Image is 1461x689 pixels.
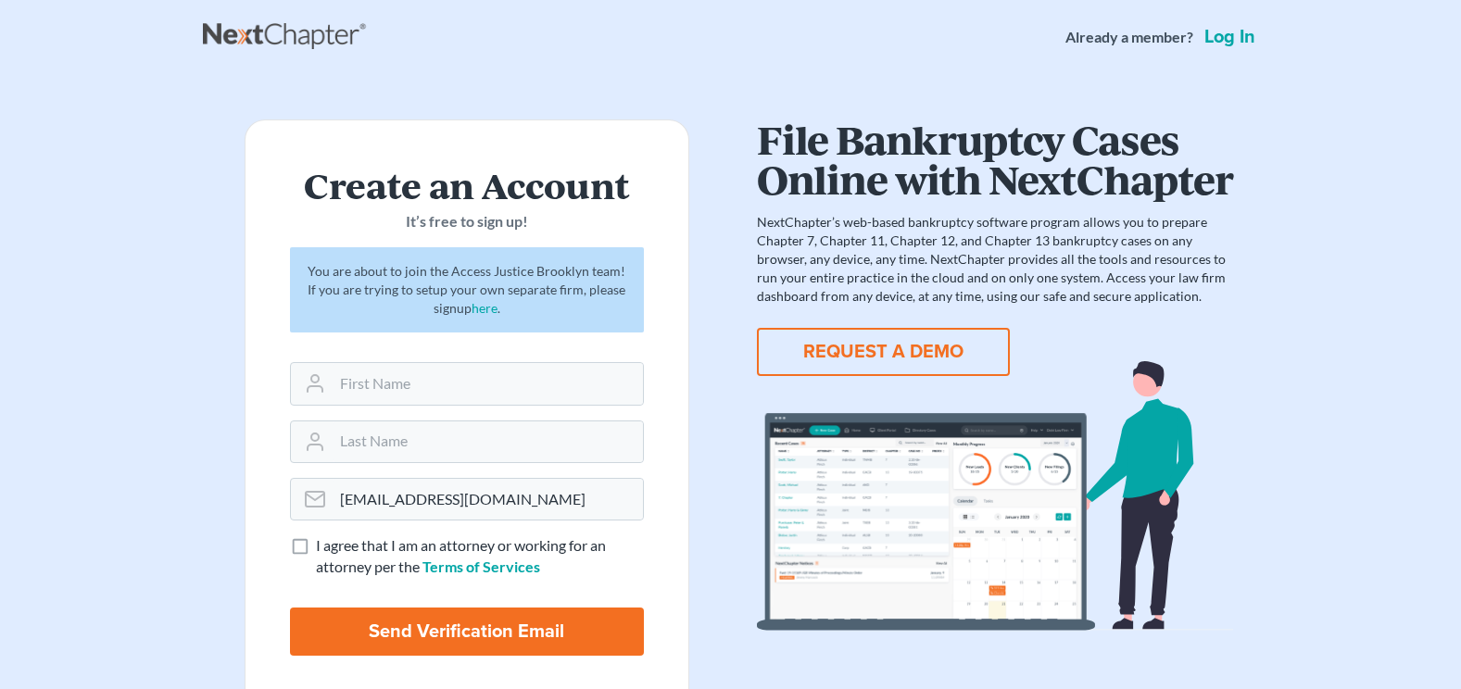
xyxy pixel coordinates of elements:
button: REQUEST A DEMO [757,328,1010,376]
p: It’s free to sign up! [290,211,644,232]
a: Terms of Services [422,557,540,575]
a: Log in [1201,28,1259,46]
input: First Name [333,363,643,404]
strong: Already a member? [1065,27,1193,48]
h2: Create an Account [290,165,644,204]
span: I agree that I am an attorney or working for an attorney per the [316,536,606,575]
div: You are about to join the Access Justice Brooklyn team! If you are trying to setup your own separ... [290,247,644,332]
h1: File Bankruptcy Cases Online with NextChapter [757,119,1233,198]
img: dashboard-867a026336fddd4d87f0941869007d5e2a59e2bc3a7d80a2916e9f42c0117099.svg [757,361,1233,631]
input: Last Name [333,421,643,462]
p: NextChapter’s web-based bankruptcy software program allows you to prepare Chapter 7, Chapter 11, ... [757,213,1233,306]
input: Email Address [333,479,643,520]
input: Send Verification Email [290,608,644,656]
a: here [472,300,497,316]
